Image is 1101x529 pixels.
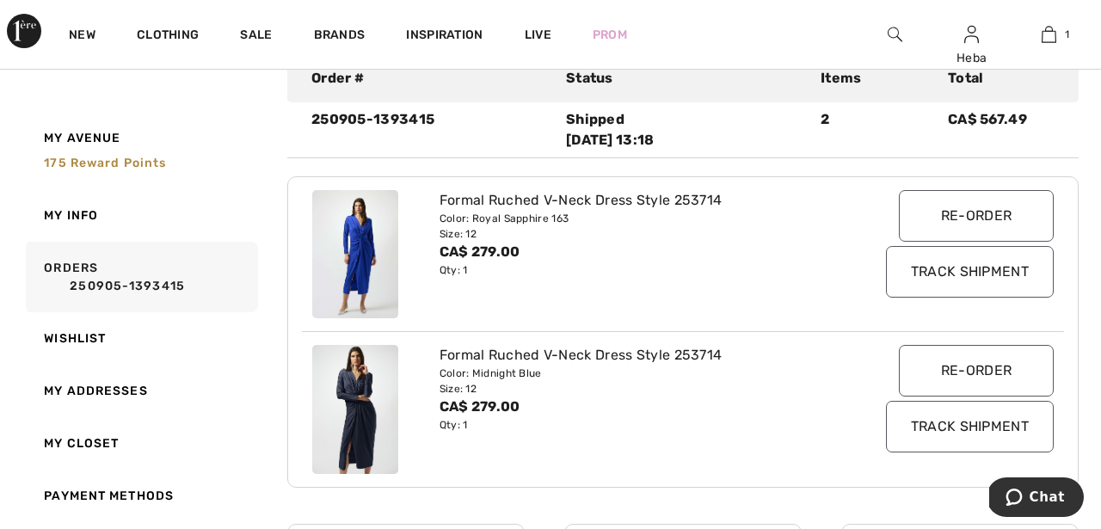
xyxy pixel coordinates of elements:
div: CA$ 279.00 [440,242,864,262]
span: Inspiration [406,28,483,46]
a: Clothing [137,28,199,46]
a: 1 [1011,24,1086,45]
div: Qty: 1 [440,262,864,278]
div: Shipped [DATE] 13:18 [566,109,800,151]
div: Qty: 1 [440,417,864,433]
a: 250905-1393415 [44,277,252,295]
a: Prom [593,26,627,44]
div: Items [810,68,938,89]
span: 1 [1065,27,1069,42]
span: 175 Reward points [44,156,166,170]
input: Re-order [899,345,1054,397]
div: CA$ 279.00 [440,397,864,417]
img: My Bag [1042,24,1056,45]
a: New [69,28,95,46]
a: Brands [314,28,366,46]
input: Track Shipment [886,401,1054,452]
div: Color: Midnight Blue [440,366,864,381]
div: Total [938,68,1065,89]
div: Formal Ruched V-Neck Dress Style 253714 [440,345,864,366]
a: Sign In [964,26,979,42]
input: Re-order [899,190,1054,242]
img: 1ère Avenue [7,14,41,48]
a: Live [525,26,551,44]
div: Size: 12 [440,381,864,397]
div: 2 [810,109,938,151]
img: My Info [964,24,979,45]
div: Heba [934,49,1010,67]
div: Size: 12 [440,226,864,242]
div: Formal Ruched V-Neck Dress Style 253714 [440,190,864,211]
a: My Addresses [22,365,258,417]
iframe: Opens a widget where you can chat to one of our agents [989,477,1084,520]
div: 250905-1393415 [301,109,556,151]
img: joseph-ribkoff-dresses-jumpsuits-royal-sapphire-163_253714b_2_1c4c_search.jpg [312,190,398,319]
div: Order # [301,68,556,89]
div: Color: Royal Sapphire 163 [440,211,864,226]
input: Track Shipment [886,246,1054,298]
img: joseph-ribkoff-dresses-jumpsuits-midnight-blue_253714a_1_8784_search.jpg [312,345,398,474]
a: My Closet [22,417,258,470]
img: search the website [888,24,902,45]
span: My Avenue [44,129,120,147]
div: CA$ 567.49 [938,109,1065,151]
a: Wishlist [22,312,258,365]
a: My Info [22,189,258,242]
a: Orders [22,242,258,312]
a: Payment Methods [22,470,258,522]
a: Sale [240,28,272,46]
div: Status [556,68,810,89]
